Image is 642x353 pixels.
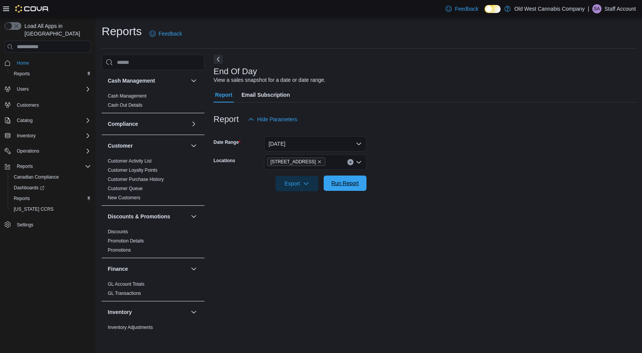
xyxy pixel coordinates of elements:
[102,91,204,113] div: Cash Management
[14,100,91,109] span: Customers
[11,183,47,192] a: Dashboards
[214,158,235,164] label: Locations
[108,238,144,244] a: Promotion Details
[514,4,585,13] p: Old West Cannabis Company
[17,102,39,108] span: Customers
[2,161,94,172] button: Reports
[108,290,141,296] span: GL Transactions
[108,265,188,273] button: Finance
[11,194,33,203] a: Reports
[108,185,143,192] span: Customer Queue
[594,4,600,13] span: SA
[14,116,36,125] button: Catalog
[102,227,204,258] div: Discounts & Promotions
[8,204,94,215] button: [US_STATE] CCRS
[14,146,91,156] span: Operations
[108,213,188,220] button: Discounts & Promotions
[189,76,198,85] button: Cash Management
[108,142,133,150] h3: Customer
[214,139,241,145] label: Date Range
[2,219,94,230] button: Settings
[2,115,94,126] button: Catalog
[214,115,239,124] h3: Report
[331,179,359,187] span: Run Report
[214,67,257,76] h3: End Of Day
[17,133,36,139] span: Inventory
[8,182,94,193] a: Dashboards
[455,5,478,13] span: Feedback
[108,120,138,128] h3: Compliance
[159,30,182,37] span: Feedback
[189,141,198,150] button: Customer
[108,77,188,85] button: Cash Management
[108,333,170,340] span: Inventory by Product Historical
[189,307,198,317] button: Inventory
[14,220,36,229] a: Settings
[588,4,589,13] p: |
[2,57,94,68] button: Home
[2,130,94,141] button: Inventory
[14,174,59,180] span: Canadian Compliance
[8,68,94,79] button: Reports
[5,54,91,250] nav: Complex example
[146,26,185,41] a: Feedback
[108,334,170,339] a: Inventory by Product Historical
[102,24,142,39] h1: Reports
[17,222,33,228] span: Settings
[15,5,49,13] img: Cova
[108,77,155,85] h3: Cash Management
[108,291,141,296] a: GL Transactions
[108,265,128,273] h3: Finance
[14,162,36,171] button: Reports
[21,22,91,37] span: Load All Apps in [GEOGRAPHIC_DATA]
[108,195,140,200] a: New Customers
[189,119,198,129] button: Compliance
[108,158,152,164] span: Customer Activity List
[14,101,42,110] a: Customers
[108,186,143,191] a: Customer Queue
[8,172,94,182] button: Canadian Compliance
[324,176,366,191] button: Run Report
[14,59,32,68] a: Home
[14,116,91,125] span: Catalog
[11,69,91,78] span: Reports
[17,148,39,154] span: Operations
[17,60,29,66] span: Home
[14,146,42,156] button: Operations
[108,229,128,234] a: Discounts
[267,158,326,166] span: 215 King Street East
[14,85,91,94] span: Users
[317,159,322,164] button: Remove 215 King Street East from selection in this group
[11,205,57,214] a: [US_STATE] CCRS
[2,84,94,94] button: Users
[11,69,33,78] a: Reports
[108,324,153,330] span: Inventory Adjustments
[11,194,91,203] span: Reports
[102,156,204,205] div: Customer
[485,5,501,13] input: Dark Mode
[108,308,188,316] button: Inventory
[242,87,290,102] span: Email Subscription
[271,158,316,166] span: [STREET_ADDRESS]
[108,213,170,220] h3: Discounts & Promotions
[108,120,188,128] button: Compliance
[108,102,143,108] span: Cash Out Details
[276,176,318,191] button: Export
[189,212,198,221] button: Discounts & Promotions
[17,117,32,124] span: Catalog
[2,146,94,156] button: Operations
[108,177,164,182] a: Customer Purchase History
[108,176,164,182] span: Customer Purchase History
[108,325,153,330] a: Inventory Adjustments
[108,168,157,173] a: Customer Loyalty Points
[257,115,297,123] span: Hide Parameters
[11,183,91,192] span: Dashboards
[14,85,32,94] button: Users
[14,206,53,212] span: [US_STATE] CCRS
[215,87,232,102] span: Report
[347,159,353,165] button: Clear input
[280,176,314,191] span: Export
[14,71,30,77] span: Reports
